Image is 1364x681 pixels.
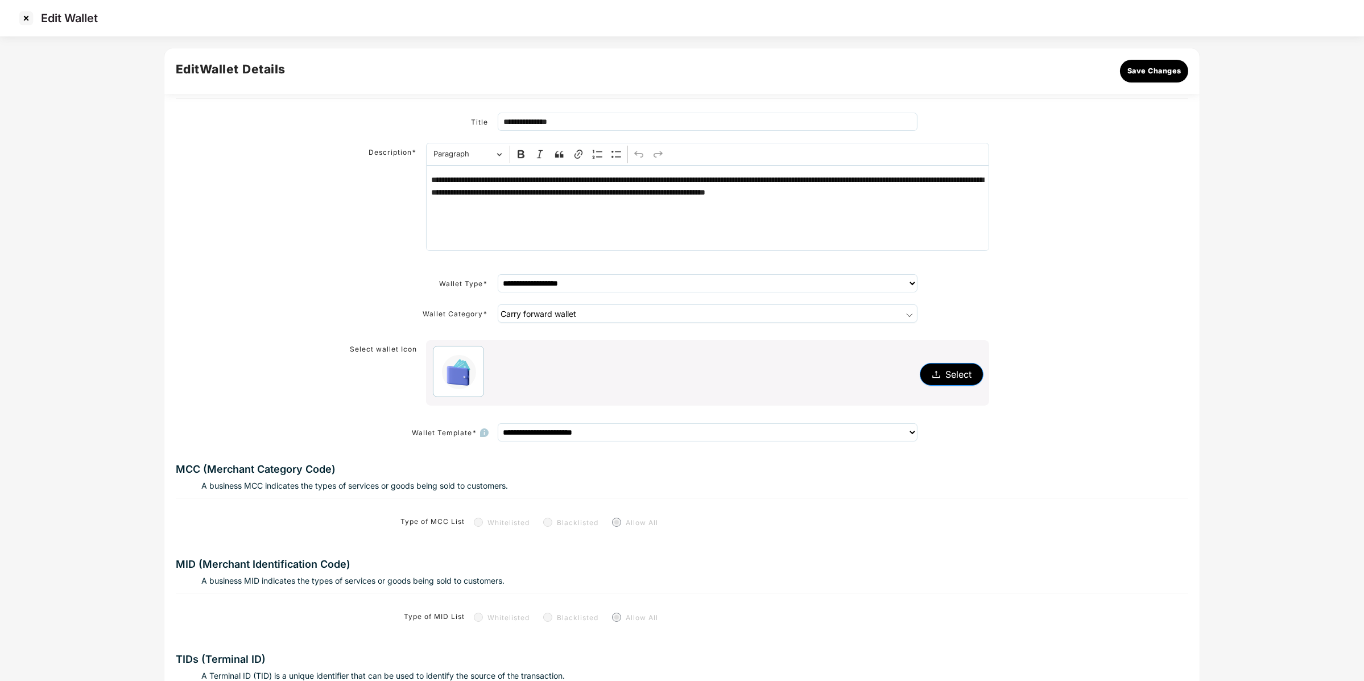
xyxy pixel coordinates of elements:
[426,166,989,251] div: Rich Text Editor, main
[945,368,972,382] span: Select
[176,554,350,575] div: MID (Merchant Identification Code)
[426,143,989,166] div: Editor toolbar
[201,480,508,492] p: A business MCC indicates the types of services or goods being sold to customers.
[433,147,493,161] span: Paragraph
[404,612,465,621] label: Type of MID List
[483,518,534,527] span: Whitelisted
[176,649,266,670] div: TIDs (Terminal ID)
[440,279,489,288] label: Wallet Type*
[621,518,663,527] span: Allow All
[41,11,98,25] p: Edit Wallet
[1127,65,1181,77] span: Save Changes
[176,459,336,480] div: MCC (Merchant Category Code)
[920,363,983,386] button: uploadSelect
[905,311,914,320] img: svg+xml;base64,PHN2ZyBpZD0iRHJvcGRvd24tMzJ4MzIiIHhtbG5zPSJodHRwOi8vd3d3LnczLm9yZy8yMDAwL3N2ZyIgd2...
[552,613,603,622] span: Blacklisted
[472,118,489,126] label: Title
[17,9,35,27] img: svg+xml;base64,PHN2ZyBpZD0iQ3Jvc3MtMzJ4MzIiIHhtbG5zPSJodHRwOi8vd3d3LnczLm9yZy8yMDAwL3N2ZyIgd2lkdG...
[429,146,507,163] button: Paragraph
[369,148,417,156] label: Description*
[480,428,489,437] img: svg+xml;base64,PHN2ZyB4bWxucz0iaHR0cDovL3d3dy53My5vcmcvMjAwMC9zdmciIHdpZHRoPSIxNC41MjYiIGhlaWdodD...
[423,309,489,318] label: Wallet Category*
[176,60,286,79] h2: Edit Wallet Details
[412,428,477,437] label: Wallet Template*
[1120,60,1188,82] button: Save Changes
[212,340,417,358] label: Select wallet Icon
[445,358,473,386] img: Prepaid%20Wallet.png
[552,518,603,527] span: Blacklisted
[621,613,663,622] span: Allow All
[932,370,941,380] span: upload
[483,613,534,622] span: Whitelisted
[201,575,505,587] p: A business MID indicates the types of services or goods being sold to customers.
[498,304,917,323] button: Carry forward wallet
[501,308,577,320] div: Carry forward wallet
[400,517,465,526] label: Type of MCC List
